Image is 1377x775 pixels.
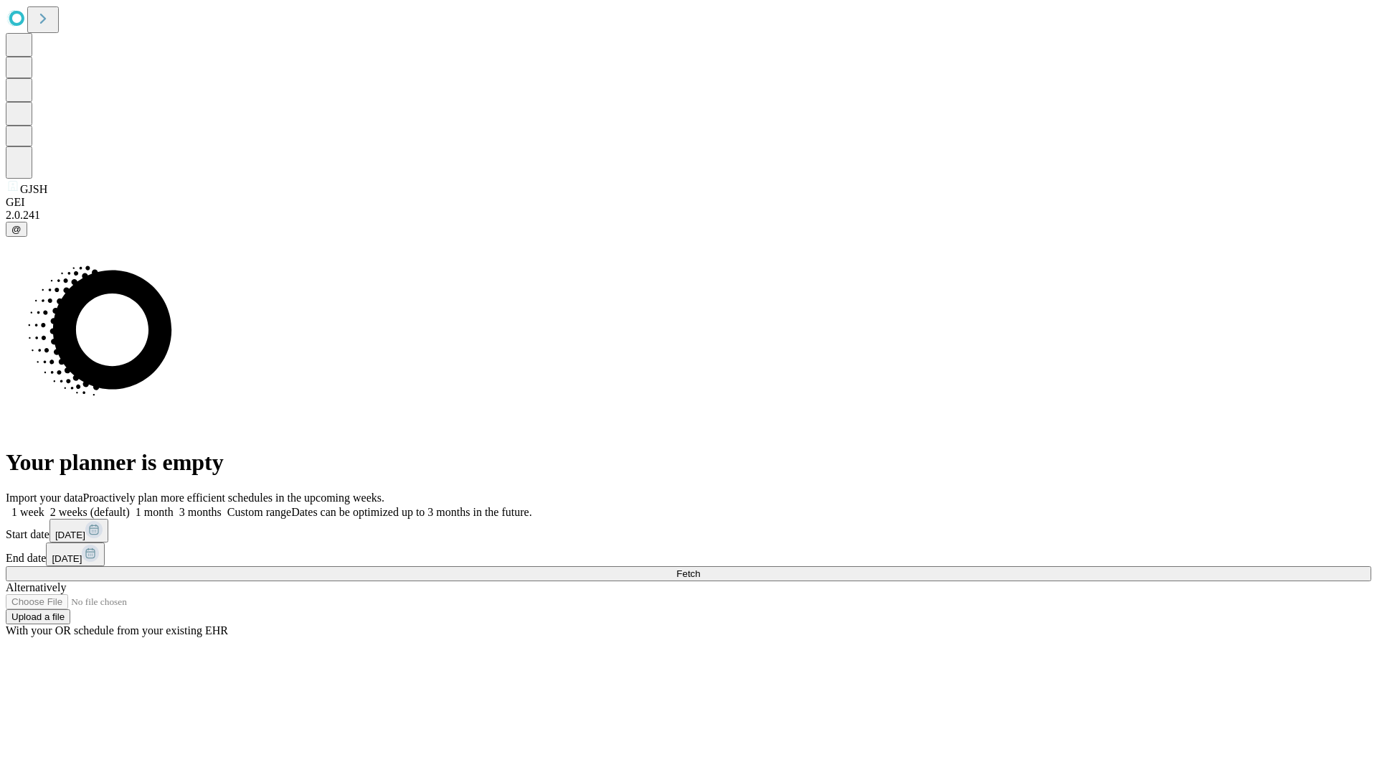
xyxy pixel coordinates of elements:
span: [DATE] [52,553,82,564]
span: Fetch [676,568,700,579]
h1: Your planner is empty [6,449,1371,476]
span: 1 week [11,506,44,518]
span: Import your data [6,492,83,504]
span: 3 months [179,506,222,518]
span: With your OR schedule from your existing EHR [6,624,228,637]
button: @ [6,222,27,237]
div: End date [6,542,1371,566]
span: 1 month [136,506,174,518]
button: Upload a file [6,609,70,624]
div: GEI [6,196,1371,209]
span: Custom range [227,506,291,518]
button: [DATE] [49,519,108,542]
div: Start date [6,519,1371,542]
button: Fetch [6,566,1371,581]
span: 2 weeks (default) [50,506,130,518]
span: Dates can be optimized up to 3 months in the future. [291,506,531,518]
span: Proactively plan more efficient schedules in the upcoming weeks. [83,492,384,504]
span: GJSH [20,183,47,195]
span: @ [11,224,22,235]
div: 2.0.241 [6,209,1371,222]
button: [DATE] [46,542,105,566]
span: Alternatively [6,581,66,593]
span: [DATE] [55,530,85,540]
